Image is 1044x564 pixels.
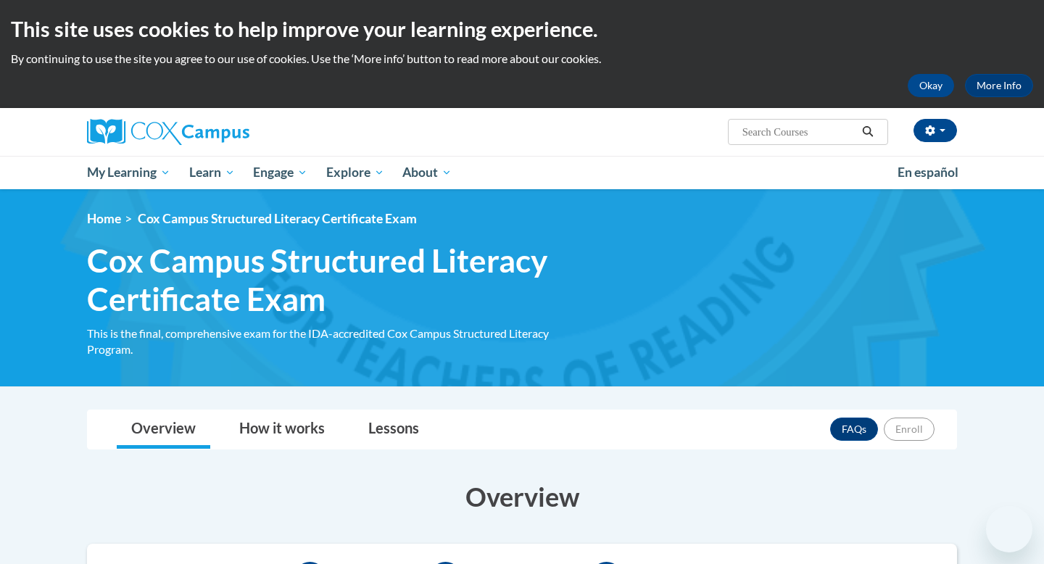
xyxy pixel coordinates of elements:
a: About [394,156,462,189]
input: Search Courses [741,123,857,141]
button: Enroll [884,418,935,441]
span: Cox Campus Structured Literacy Certificate Exam [138,211,417,226]
a: Cox Campus [87,119,362,145]
a: More Info [965,74,1033,97]
p: By continuing to use the site you agree to our use of cookies. Use the ‘More info’ button to read... [11,51,1033,67]
div: This is the final, comprehensive exam for the IDA-accredited Cox Campus Structured Literacy Program. [87,325,587,357]
span: My Learning [87,164,170,181]
span: Cox Campus Structured Literacy Certificate Exam [87,241,587,318]
span: About [402,164,452,181]
a: Home [87,211,121,226]
span: Learn [189,164,235,181]
img: Cox Campus [87,119,249,145]
a: Engage [244,156,317,189]
a: My Learning [78,156,180,189]
span: Engage [253,164,307,181]
h2: This site uses cookies to help improve your learning experience. [11,14,1033,43]
a: En español [888,157,968,188]
h3: Overview [87,478,957,515]
a: Overview [117,410,210,449]
button: Account Settings [913,119,957,142]
span: En español [898,165,958,180]
button: Search [857,123,879,141]
div: Main menu [65,156,979,189]
a: Lessons [354,410,434,449]
a: How it works [225,410,339,449]
button: Okay [908,74,954,97]
a: Learn [180,156,244,189]
span: Explore [326,164,384,181]
iframe: Button to launch messaging window [986,506,1032,552]
a: Explore [317,156,394,189]
a: FAQs [830,418,878,441]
